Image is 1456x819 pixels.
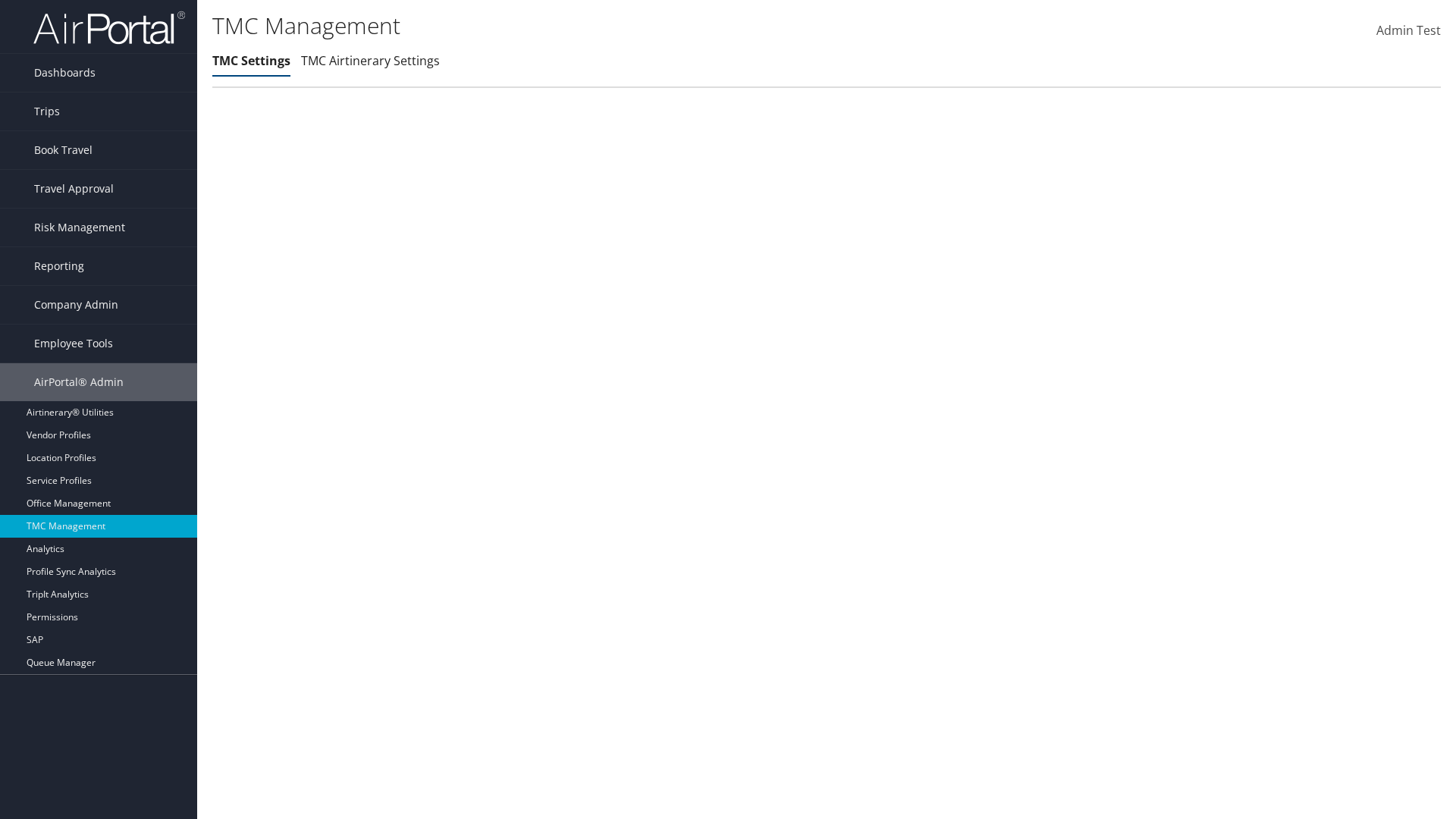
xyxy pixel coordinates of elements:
[34,363,124,401] span: AirPortal® Admin
[34,247,84,285] span: Reporting
[1376,8,1441,55] a: Admin Test
[34,325,113,362] span: Employee Tools
[212,10,1031,42] h1: TMC Management
[212,52,290,69] a: TMC Settings
[1376,22,1441,39] span: Admin Test
[34,131,93,169] span: Book Travel
[34,54,96,92] span: Dashboards
[34,209,125,246] span: Risk Management
[34,286,118,324] span: Company Admin
[301,52,440,69] a: TMC Airtinerary Settings
[34,170,114,208] span: Travel Approval
[33,10,185,45] img: airportal-logo.png
[34,93,60,130] span: Trips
